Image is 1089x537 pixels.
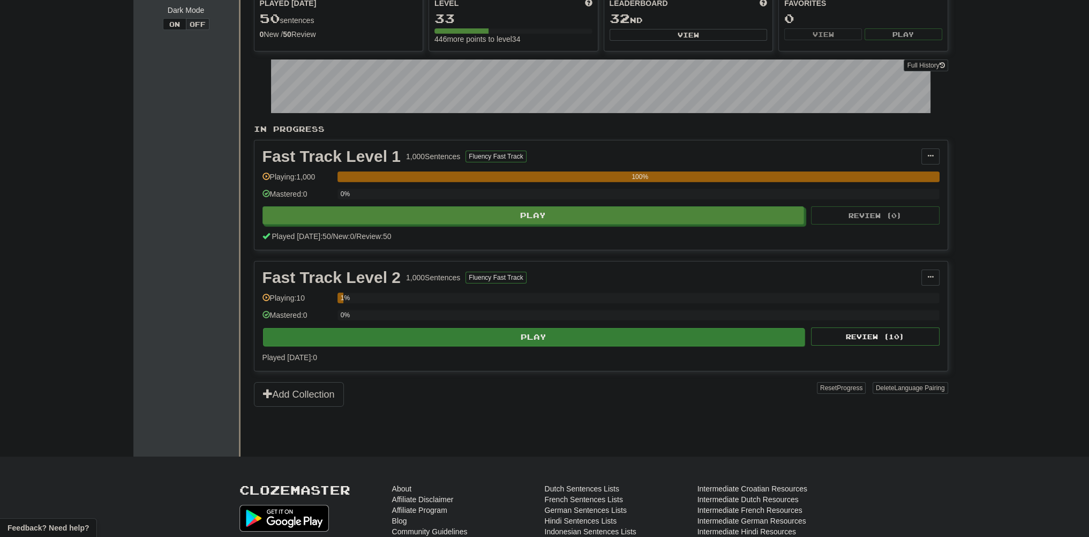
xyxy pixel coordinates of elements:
span: Language Pairing [894,384,944,392]
a: Dutch Sentences Lists [545,483,619,494]
span: 50 [260,11,280,26]
div: nd [610,12,768,26]
div: 446 more points to level 34 [434,34,592,44]
a: Community Guidelines [392,526,468,537]
div: 0 [784,12,942,25]
a: Intermediate German Resources [697,516,806,526]
strong: 50 [283,30,291,39]
span: New: 0 [333,232,355,241]
a: About [392,483,412,494]
button: Add Collection [254,382,344,407]
button: Review (0) [811,206,940,225]
button: ResetProgress [817,382,866,394]
button: On [163,18,186,30]
div: Playing: 1,000 [262,171,332,189]
div: 1% [341,293,343,303]
p: In Progress [254,124,948,135]
a: Indonesian Sentences Lists [545,526,636,537]
div: Playing: 10 [262,293,332,310]
strong: 0 [260,30,264,39]
span: Open feedback widget [7,523,89,533]
a: Intermediate Dutch Resources [697,494,799,505]
span: Review: 50 [356,232,391,241]
div: Mastered: 0 [262,189,332,206]
button: Fluency Fast Track [465,151,526,162]
div: Mastered: 0 [262,310,332,327]
a: French Sentences Lists [545,494,623,505]
a: Blog [392,516,407,526]
a: Full History [904,59,948,71]
div: Fast Track Level 1 [262,148,401,165]
a: Hindi Sentences Lists [545,516,617,526]
a: Affiliate Program [392,505,447,516]
button: Fluency Fast Track [465,272,526,284]
button: Play [262,206,805,225]
button: Off [186,18,209,30]
button: Play [865,28,942,40]
a: Affiliate Disclaimer [392,494,454,505]
a: Intermediate Hindi Resources [697,526,796,537]
button: View [784,28,862,40]
div: 1,000 Sentences [406,272,460,283]
div: Fast Track Level 2 [262,270,401,286]
div: 33 [434,12,592,25]
a: German Sentences Lists [545,505,627,516]
a: Intermediate French Resources [697,505,802,516]
button: Play [263,328,805,346]
span: / [331,232,333,241]
div: 100% [341,171,940,182]
a: Clozemaster [239,483,350,497]
div: sentences [260,12,418,26]
span: Progress [837,384,862,392]
button: DeleteLanguage Pairing [873,382,948,394]
img: Get it on Google Play [239,505,329,532]
span: 32 [610,11,630,26]
span: Played [DATE]: 50 [272,232,331,241]
button: View [610,29,768,41]
a: Intermediate Croatian Resources [697,483,807,494]
div: Dark Mode [141,5,231,16]
button: Review (10) [811,327,940,346]
div: 1,000 Sentences [406,151,460,162]
div: New / Review [260,29,418,40]
span: Played [DATE]: 0 [262,353,317,362]
span: / [354,232,356,241]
